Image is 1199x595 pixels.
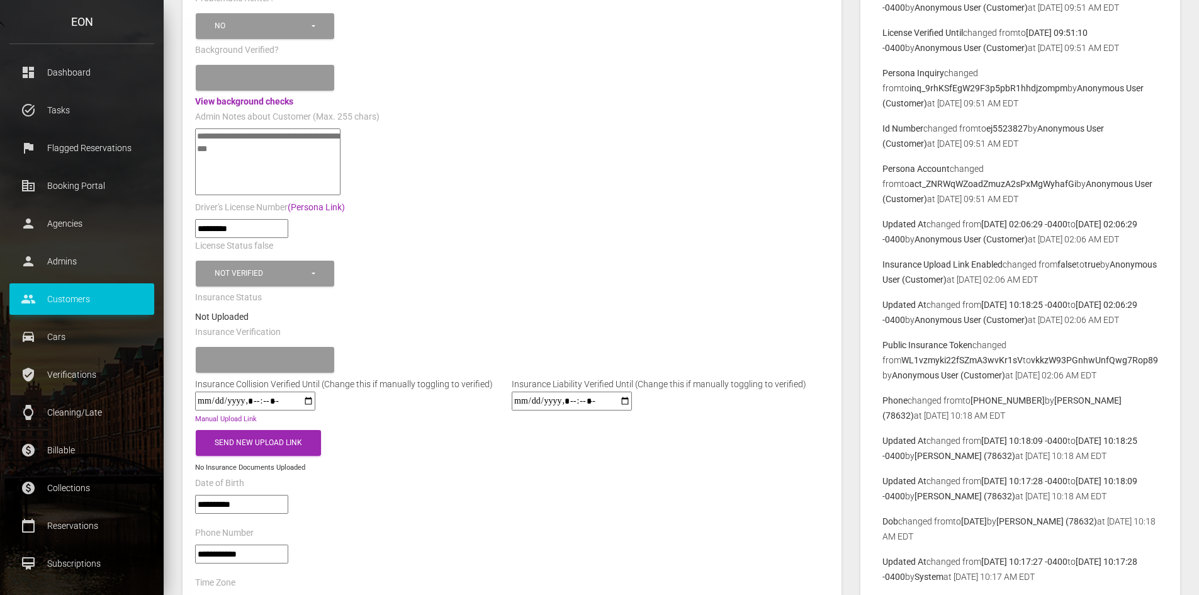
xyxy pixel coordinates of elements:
[19,214,145,233] p: Agencies
[1084,259,1100,269] b: true
[9,208,154,239] a: person Agencies
[502,377,816,392] div: Insurance Liability Verified Until (Change this if manually toggling to verified)
[195,415,257,423] a: Manual Upload Link
[892,370,1005,380] b: Anonymous User (Customer)
[981,300,1067,310] b: [DATE] 10:18:25 -0400
[882,28,963,38] b: License Verified Until
[9,132,154,164] a: flag Flagged Reservations
[19,554,145,573] p: Subscriptions
[915,234,1028,244] b: Anonymous User (Customer)
[882,473,1158,504] p: changed from to by at [DATE] 10:18 AM EDT
[195,240,273,252] label: License Status false
[19,101,145,120] p: Tasks
[19,327,145,346] p: Cars
[882,68,944,78] b: Persona Inquiry
[9,246,154,277] a: person Admins
[915,491,1015,501] b: [PERSON_NAME] (78632)
[19,516,145,535] p: Reservations
[915,43,1028,53] b: Anonymous User (Customer)
[909,83,1067,93] b: inq_9rhKSfEgW29F3p5pbR1hhdjzompm
[9,548,154,579] a: card_membership Subscriptions
[196,65,334,91] button: Please select
[971,395,1045,405] b: [PHONE_NUMBER]
[882,395,908,405] b: Phone
[195,312,249,322] strong: Not Uploaded
[1057,259,1076,269] b: false
[882,340,972,350] b: Public Insurance Token
[882,257,1158,287] p: changed from to by at [DATE] 02:06 AM EDT
[915,3,1028,13] b: Anonymous User (Customer)
[9,434,154,466] a: paid Billable
[9,283,154,315] a: people Customers
[1031,355,1158,365] b: vkkzW93PGnhwUnfQwg7Rop89
[195,463,305,472] small: No Insurance Documents Uploaded
[915,315,1028,325] b: Anonymous User (Customer)
[882,393,1158,423] p: changed from to by at [DATE] 10:18 AM EDT
[882,121,1158,151] p: changed from to by at [DATE] 09:51 AM EDT
[882,25,1158,55] p: changed from to by at [DATE] 09:51 AM EDT
[882,516,898,526] b: Dob
[288,202,345,212] a: (Persona Link)
[215,72,310,83] div: Please select
[9,94,154,126] a: task_alt Tasks
[195,292,262,304] label: Insurance Status
[215,354,310,365] div: Please select
[915,572,943,582] b: System
[196,347,334,373] button: Please select
[986,123,1028,133] b: ej5523827
[882,514,1158,544] p: changed from to by at [DATE] 10:18 AM EDT
[19,252,145,271] p: Admins
[882,123,923,133] b: Id Number
[9,57,154,88] a: dashboard Dashboard
[215,21,310,31] div: No
[195,577,235,589] label: Time Zone
[901,355,1023,365] b: WL1vzmyki22fSZmA3wvKr1sV
[9,359,154,390] a: verified_user Verifications
[195,527,254,540] label: Phone Number
[195,44,279,57] label: Background Verified?
[9,321,154,353] a: drive_eta Cars
[195,201,345,214] label: Driver's License Number
[882,161,1158,207] p: changed from to by at [DATE] 09:51 AM EDT
[19,403,145,422] p: Cleaning/Late
[19,441,145,460] p: Billable
[882,297,1158,327] p: changed from to by at [DATE] 02:06 AM EDT
[882,557,926,567] b: Updated At
[981,436,1067,446] b: [DATE] 10:18:09 -0400
[981,219,1067,229] b: [DATE] 02:06:29 -0400
[9,510,154,541] a: calendar_today Reservations
[196,13,334,39] button: No
[882,337,1158,383] p: changed from to by at [DATE] 02:06 AM EDT
[19,63,145,82] p: Dashboard
[882,433,1158,463] p: changed from to by at [DATE] 10:18 AM EDT
[882,476,926,486] b: Updated At
[981,476,1067,486] b: [DATE] 10:17:28 -0400
[19,139,145,157] p: Flagged Reservations
[19,290,145,309] p: Customers
[9,472,154,504] a: paid Collections
[195,111,380,123] label: Admin Notes about Customer (Max. 255 chars)
[909,179,1076,189] b: act_ZNRWqWZoadZmuzA2sPxMgWyhafGi
[882,217,1158,247] p: changed from to by at [DATE] 02:06 AM EDT
[882,65,1158,111] p: changed from to by at [DATE] 09:51 AM EDT
[196,261,334,286] button: Not Verified
[19,479,145,497] p: Collections
[882,300,926,310] b: Updated At
[195,96,293,106] a: View background checks
[196,430,321,456] button: Send New Upload Link
[882,219,926,229] b: Updated At
[961,516,987,526] b: [DATE]
[215,268,310,279] div: Not Verified
[19,176,145,195] p: Booking Portal
[882,259,1003,269] b: Insurance Upload Link Enabled
[186,377,502,392] div: Insurance Collision Verified Until (Change this if manually toggling to verified)
[195,326,281,339] label: Insurance Verification
[882,436,926,446] b: Updated At
[9,170,154,201] a: corporate_fare Booking Portal
[9,397,154,428] a: watch Cleaning/Late
[195,477,244,490] label: Date of Birth
[882,164,950,174] b: Persona Account
[996,516,1097,526] b: [PERSON_NAME] (78632)
[915,451,1015,461] b: [PERSON_NAME] (78632)
[19,365,145,384] p: Verifications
